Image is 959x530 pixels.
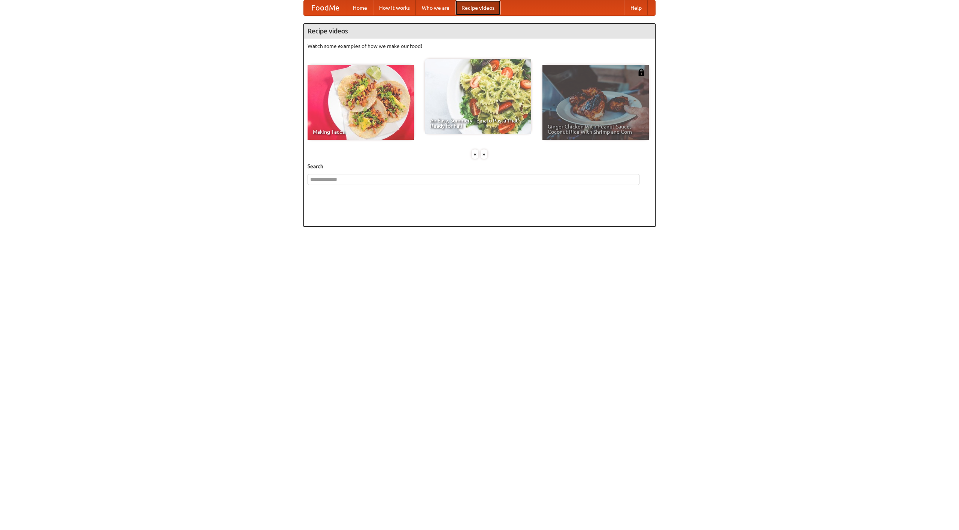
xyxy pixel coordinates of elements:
a: Recipe videos [456,0,500,15]
a: An Easy, Summery Tomato Pasta That's Ready for Fall [425,59,531,134]
h5: Search [308,163,651,170]
span: An Easy, Summery Tomato Pasta That's Ready for Fall [430,118,526,128]
div: « [472,149,478,159]
h4: Recipe videos [304,24,655,39]
a: Help [624,0,648,15]
a: FoodMe [304,0,347,15]
a: How it works [373,0,416,15]
a: Making Tacos [308,65,414,140]
p: Watch some examples of how we make our food! [308,42,651,50]
a: Who we are [416,0,456,15]
a: Home [347,0,373,15]
img: 483408.png [638,69,645,76]
span: Making Tacos [313,129,409,134]
div: » [481,149,487,159]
